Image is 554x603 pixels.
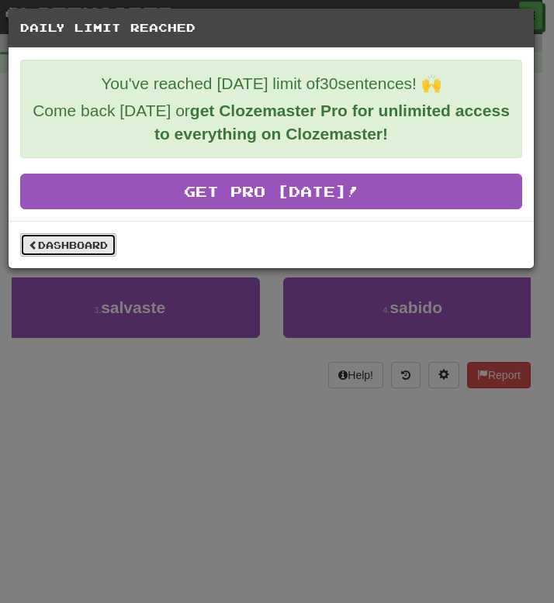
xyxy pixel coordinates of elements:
[33,99,510,146] p: Come back [DATE] or
[154,102,510,143] strong: get Clozemaster Pro for unlimited access to everything on Clozemaster!
[20,20,522,36] h5: Daily Limit Reached
[20,174,522,209] a: Get Pro [DATE]!
[33,72,510,95] p: You've reached [DATE] limit of 30 sentences! 🙌
[20,233,116,257] a: Dashboard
